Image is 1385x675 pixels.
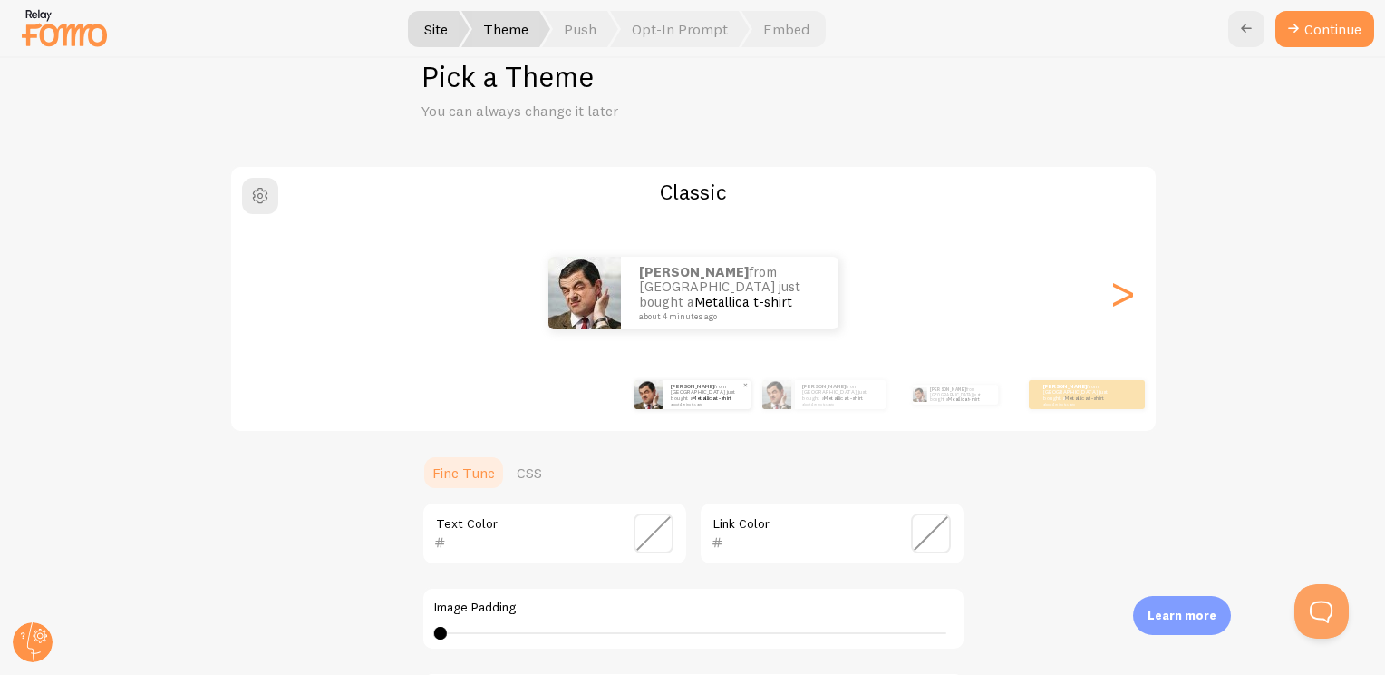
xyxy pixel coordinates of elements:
[948,396,979,402] a: Metallica t-shirt
[1112,228,1134,358] div: Next slide
[1043,402,1114,406] small: about 4 minutes ago
[1043,383,1116,406] p: from [GEOGRAPHIC_DATA] just bought a
[506,455,553,491] a: CSS
[671,402,741,406] small: about 4 minutes ago
[694,293,792,310] a: Metallica t-shirt
[548,257,621,329] img: Fomo
[1148,607,1216,624] p: Learn more
[824,395,863,402] a: Metallica t-shirt
[421,101,857,122] p: You can always change it later
[421,58,965,95] h1: Pick a Theme
[434,600,953,616] label: Image Padding
[421,455,506,491] a: Fine Tune
[639,263,749,280] strong: [PERSON_NAME]
[19,5,110,51] img: fomo-relay-logo-orange.svg
[913,387,927,402] img: Fomo
[802,402,877,406] small: about 4 minutes ago
[671,383,714,390] strong: [PERSON_NAME]
[802,383,878,406] p: from [GEOGRAPHIC_DATA] just bought a
[671,383,743,406] p: from [GEOGRAPHIC_DATA] just bought a
[1043,383,1087,390] strong: [PERSON_NAME]
[1133,596,1231,635] div: Learn more
[639,312,815,321] small: about 4 minutes ago
[1065,395,1104,402] a: Metallica t-shirt
[802,383,846,390] strong: [PERSON_NAME]
[762,380,791,409] img: Fomo
[634,380,663,409] img: Fomo
[639,265,820,321] p: from [GEOGRAPHIC_DATA] just bought a
[930,385,991,405] p: from [GEOGRAPHIC_DATA] just bought a
[1294,584,1349,639] iframe: Help Scout Beacon - Open
[231,178,1156,206] h2: Classic
[692,395,731,402] a: Metallica t-shirt
[930,386,966,392] strong: [PERSON_NAME]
